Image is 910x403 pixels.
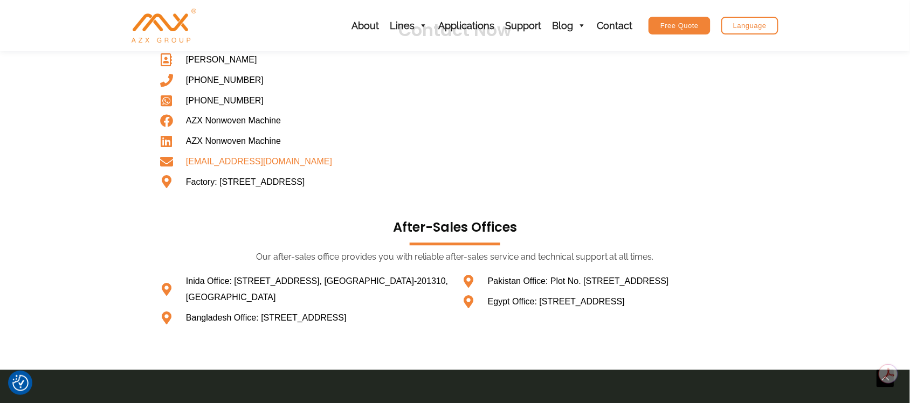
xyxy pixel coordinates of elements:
a: Free Quote [649,17,711,34]
span: Inida Office: [STREET_ADDRESS], [GEOGRAPHIC_DATA]-201310, [GEOGRAPHIC_DATA] [183,274,450,305]
span: [EMAIL_ADDRESS][DOMAIN_NAME] [183,154,332,170]
span: [PHONE_NUMBER] [183,93,264,109]
iframe: 23.268801, 113.095392 [460,52,752,214]
span: [PHONE_NUMBER] [183,73,264,89]
a: [PHONE_NUMBER] [158,93,450,109]
button: Consent Preferences [12,375,29,391]
a: Language [721,17,778,34]
h3: after-sales offices [153,219,757,236]
span: Egypt Office: [STREET_ADDRESS] [485,294,625,310]
a: [EMAIL_ADDRESS][DOMAIN_NAME] [158,154,450,170]
a: AZX Nonwoven Machine [132,20,196,30]
div: Our after-sales office provides you with reliable after-sales service and technical support at al... [153,252,757,263]
a: [PHONE_NUMBER] [158,73,450,89]
span: AZX Nonwoven Machine [183,113,281,129]
span: [PERSON_NAME] [183,52,257,68]
a: AZX Nonwoven Machine [158,113,450,129]
span: Bangladesh Office: [STREET_ADDRESS] [183,310,347,326]
span: AZX Nonwoven Machine [183,134,281,150]
span: Factory: [STREET_ADDRESS] [183,175,305,191]
a: AZX Nonwoven Machine [158,134,450,150]
span: Pakistan Office: Plot No. [STREET_ADDRESS] [485,274,669,290]
img: Revisit consent button [12,375,29,391]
